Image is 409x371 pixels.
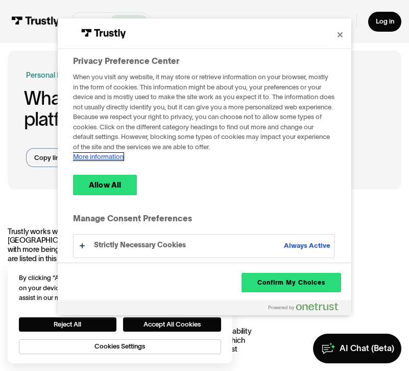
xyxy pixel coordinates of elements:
[73,153,124,160] a: More information about your privacy, opens in a new tab
[73,213,334,229] h3: Manage Consent Preferences
[26,148,118,168] a: Copy link to clipboard
[76,24,132,44] img: Trustly Logo
[269,303,338,311] img: Powered by OneTrust Opens in a new Tab
[368,12,401,32] a: Log in
[26,69,97,81] a: Personal Help Center
[73,55,334,67] h2: Privacy Preference Center
[11,16,60,27] img: Trustly Logo
[19,273,221,303] div: By clicking “Accept All Cookies”, you agree to the storing of cookies on your device to enhance s...
[19,317,117,332] button: Reject All
[329,24,351,46] button: Close
[242,273,341,292] button: Confirm My Choices
[116,17,142,27] p: Personal
[340,343,394,354] div: AI Chat (Beta)
[331,17,345,26] a: Help
[19,339,221,355] button: Cookies Settings
[269,303,346,315] a: Powered by OneTrust Opens in a new Tab
[34,153,101,163] div: Copy link to clipboard
[123,317,221,332] button: Accept All Cookies
[19,273,221,354] div: Privacy
[8,227,258,263] p: Trustly works with most banks and financial institutions in the [GEOGRAPHIC_DATA] and more than 1...
[73,72,334,161] div: When you visit any website, it may store or retrieve information on your browser, mostly in the f...
[8,264,232,363] div: Cookie banner
[58,18,351,315] div: Preference center
[73,175,137,195] button: Allow All
[313,334,401,364] a: AI Chat (Beta)
[58,18,351,315] div: Privacy Preference Center
[73,24,134,44] div: Trustly Logo
[74,15,110,29] a: Business
[110,15,148,29] a: Personal
[79,17,105,27] p: Business
[376,17,394,26] div: Log in
[24,88,382,129] h1: What banks are available on the Trustly platform?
